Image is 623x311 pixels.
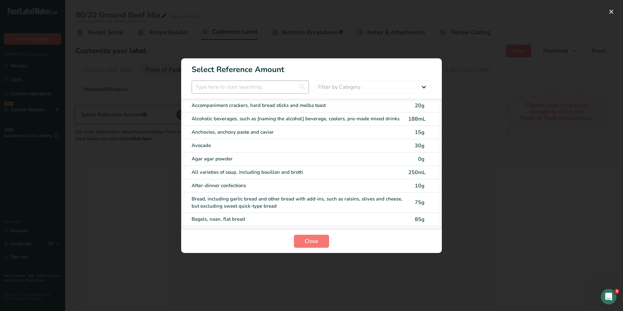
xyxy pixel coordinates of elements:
[418,155,425,163] span: 0g
[192,229,404,236] div: Brownies, dessert squares and bars
[192,215,404,223] div: Bagels, naan, flat bread
[415,102,425,109] span: 20g
[192,102,404,109] div: Accompaniment crackers, hard bread sticks and melba toast
[192,142,404,149] div: Avocado
[601,289,616,304] iframe: Intercom live chat
[192,182,404,189] div: After-dinner confections
[408,169,426,176] div: 250mL
[192,155,404,163] div: Agar agar powder
[294,235,329,248] button: Close
[192,115,404,123] div: Alcoholic beverages, such as [naming the alcohol] beverage, coolers, pre-made mixed drinks
[415,182,425,189] span: 10g
[614,289,619,294] span: 3
[415,199,425,206] span: 75g
[192,128,404,136] div: Anchovies, anchovy paste and caviar
[192,81,309,94] input: Type here to start searching..
[415,142,425,149] span: 30g
[192,169,404,176] div: All varieties of soup, including bouillon and broth
[415,216,425,223] span: 85g
[305,237,318,245] span: Close
[181,58,442,75] h1: Select Reference Amount
[192,195,404,210] div: Bread, including garlic bread and other bread with add-ins, such as raisins, olives and cheese, b...
[415,129,425,136] span: 15g
[408,115,426,123] div: 188mL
